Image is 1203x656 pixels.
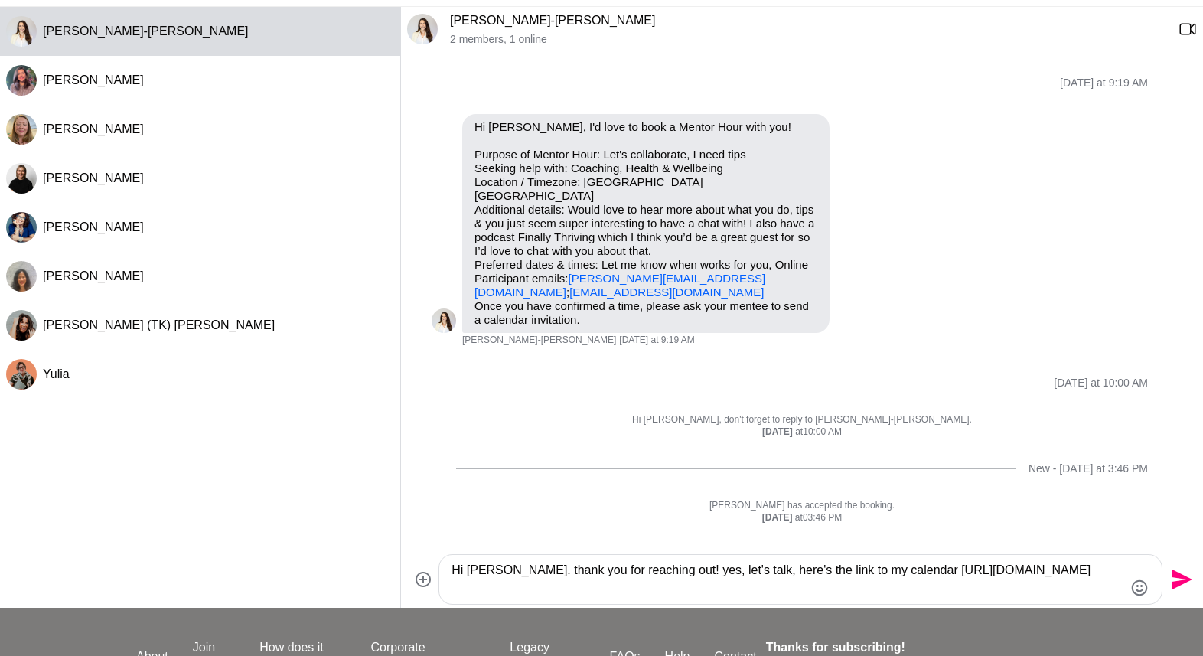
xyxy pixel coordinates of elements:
div: Tammy McCann [6,114,37,145]
div: [DATE] at 10:00 AM [1054,377,1148,390]
time: 2025-10-06T20:19:40.204Z [619,335,694,347]
img: A [6,212,37,243]
span: [PERSON_NAME]-[PERSON_NAME] [462,335,616,347]
span: [PERSON_NAME] [43,220,144,233]
div: at 10:00 AM [432,426,1172,439]
button: Send [1162,563,1197,597]
span: [PERSON_NAME] [43,73,144,86]
p: Purpose of Mentor Hour: Let's collaborate, I need tips Seeking help with: Coaching, Health & Well... [474,148,817,299]
p: Once you have confirmed a time, please ask your mentee to send a calendar invitation. [474,299,817,327]
p: Hi [PERSON_NAME], don't forget to reply to [PERSON_NAME]-[PERSON_NAME]. [432,414,1172,426]
img: Y [6,359,37,390]
img: J [6,16,37,47]
div: Amanda Ewin [6,212,37,243]
div: New - [DATE] at 3:46 PM [1029,462,1148,475]
img: C [6,261,37,292]
img: C [6,163,37,194]
a: [PERSON_NAME]-[PERSON_NAME] [450,14,656,27]
img: T [6,310,37,341]
div: Cara Gleeson [6,163,37,194]
span: [PERSON_NAME] [43,269,144,282]
div: at 03:46 PM [432,512,1172,524]
strong: [DATE] [762,426,795,437]
span: Yulia [43,367,70,380]
img: T [6,114,37,145]
textarea: Type your message [452,561,1123,598]
div: Yulia [6,359,37,390]
p: [PERSON_NAME] has accepted the booking. [432,500,1172,512]
p: Hi [PERSON_NAME], I'd love to book a Mentor Hour with you! [474,120,817,134]
div: Janelle Kee-Sue [407,14,438,44]
a: [PERSON_NAME][EMAIL_ADDRESS][DOMAIN_NAME] [474,272,765,299]
span: [PERSON_NAME] [43,122,144,135]
img: J [6,65,37,96]
span: [PERSON_NAME]-[PERSON_NAME] [43,24,249,38]
img: J [432,308,456,333]
div: Janelle Kee-Sue [6,16,37,47]
div: Janelle Kee-Sue [432,308,456,333]
div: [DATE] at 9:19 AM [1060,77,1148,90]
img: J [407,14,438,44]
div: Taliah-Kate (TK) Byron [6,310,37,341]
strong: [DATE] [762,512,795,523]
span: [PERSON_NAME] [43,171,144,184]
button: Emoji picker [1130,579,1149,597]
a: [EMAIL_ADDRESS][DOMAIN_NAME] [569,286,764,299]
span: [PERSON_NAME] (TK) [PERSON_NAME] [43,318,275,331]
div: Jill Absolom [6,65,37,96]
div: Constance Phua [6,261,37,292]
p: 2 members , 1 online [450,33,1166,46]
